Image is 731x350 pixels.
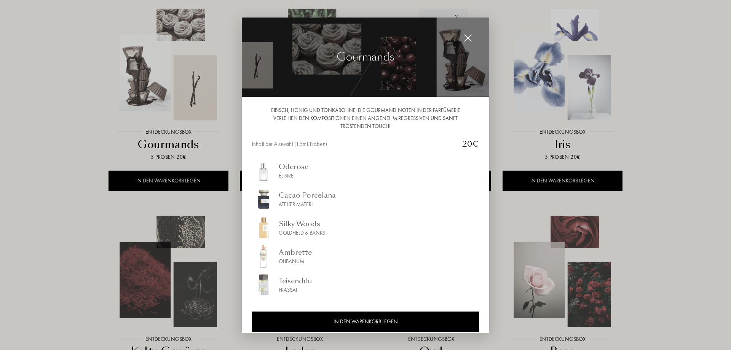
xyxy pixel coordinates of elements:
img: cross_white.svg [464,34,472,42]
div: IN DEN WARENKORB LEGEN [252,312,479,332]
div: Élisire [279,172,308,180]
div: Eibisch, Honig und Tonkabohne: Die Gourmand-Noten in der Parfümerie verleihen den Kompositionen e... [252,106,479,130]
a: img_sommelierTeisendduFrassai [252,273,479,296]
img: img_collec [242,18,489,97]
a: img_sommelierOderoseÉlisire [252,159,479,182]
div: Frassai [279,286,312,294]
img: img_sommelier [252,245,275,268]
img: img_sommelier [252,273,275,296]
div: Teisenddu [279,276,312,286]
img: img_sommelier [252,159,275,182]
a: img_sommelierCacao PorcelanaAtelier Materi [252,188,479,211]
img: img_sommelier [252,216,275,239]
a: img_sommelierAmbretteOlibanum [252,245,479,268]
div: Cacao Porcelana [279,190,336,200]
img: img_sommelier [252,188,275,211]
div: Goldfield & Banks [279,229,325,237]
div: Atelier Materi [279,200,336,208]
a: img_sommelierSilky WoodsGoldfield & Banks [252,216,479,239]
div: Olibanum [279,257,312,265]
div: 20€ [456,138,479,150]
div: Ambrette [279,247,312,257]
div: Gourmands [337,49,394,65]
div: Oderose [279,161,308,172]
div: Silky Woods [279,219,325,229]
div: Inhalt der Auswahl (1,5mL Proben) [252,140,456,149]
